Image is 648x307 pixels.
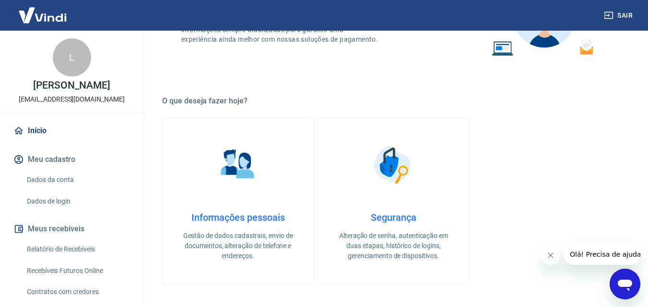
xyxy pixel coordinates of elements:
[12,0,74,30] img: Vindi
[6,7,81,14] span: Olá! Precisa de ajuda?
[162,96,625,106] h5: O que deseja fazer hoje?
[178,212,298,223] h4: Informações pessoais
[23,239,132,259] a: Relatório de Recebíveis
[23,170,132,190] a: Dados da conta
[23,282,132,302] a: Contratos com credores
[333,231,453,261] p: Alteração de senha, autenticação em duas etapas, histórico de logins, gerenciamento de dispositivos.
[12,149,132,170] button: Meu cadastro
[162,117,314,284] a: Informações pessoaisInformações pessoaisGestão de dados cadastrais, envio de documentos, alteraçã...
[541,246,560,265] iframe: Fechar mensagem
[53,38,91,77] div: L
[178,231,298,261] p: Gestão de dados cadastrais, envio de documentos, alteração de telefone e endereços.
[564,244,640,265] iframe: Mensagem da empresa
[333,212,453,223] h4: Segurança
[23,192,132,211] a: Dados de login
[610,269,640,299] iframe: Botão para abrir a janela de mensagens
[19,94,125,104] p: [EMAIL_ADDRESS][DOMAIN_NAME]
[23,261,132,281] a: Recebíveis Futuros Online
[369,141,417,189] img: Segurança
[33,80,110,91] p: [PERSON_NAME]
[318,117,469,284] a: SegurançaSegurançaAlteração de senha, autenticação em duas etapas, histórico de logins, gerenciam...
[214,141,262,189] img: Informações pessoais
[602,7,636,24] button: Sair
[12,218,132,239] button: Meus recebíveis
[12,120,132,141] a: Início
